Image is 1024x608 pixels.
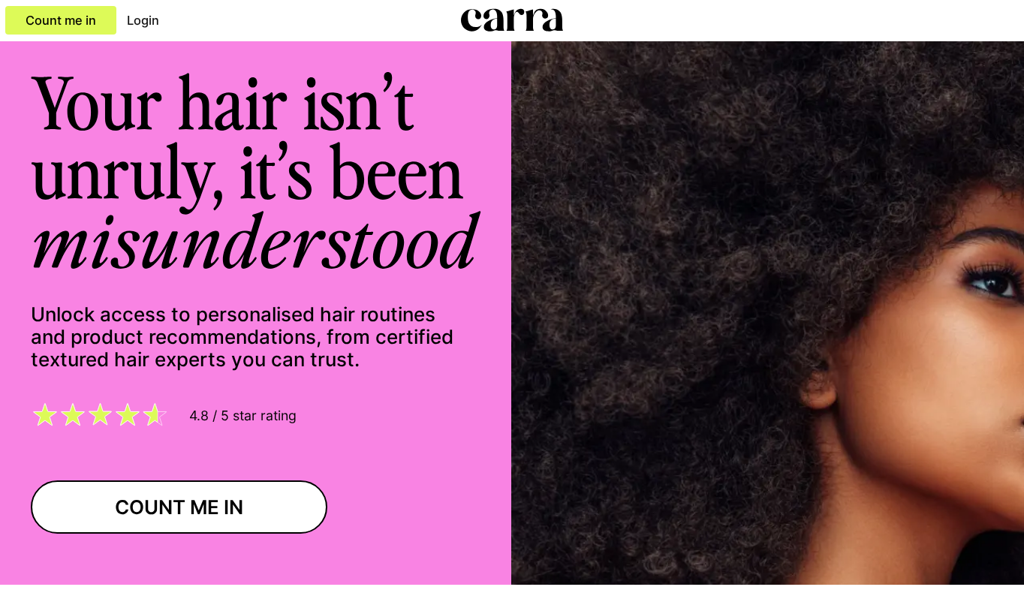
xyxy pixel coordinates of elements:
span: Count me in [26,13,96,28]
p: Unlock access to personalised hair routines and product recommendations, from certified textured ... [31,303,454,371]
a: Count me in [5,6,117,35]
span: 4.8 / 5 star rating [179,407,297,424]
a: COUNT ME IN [31,480,328,533]
a: Login [127,11,159,30]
